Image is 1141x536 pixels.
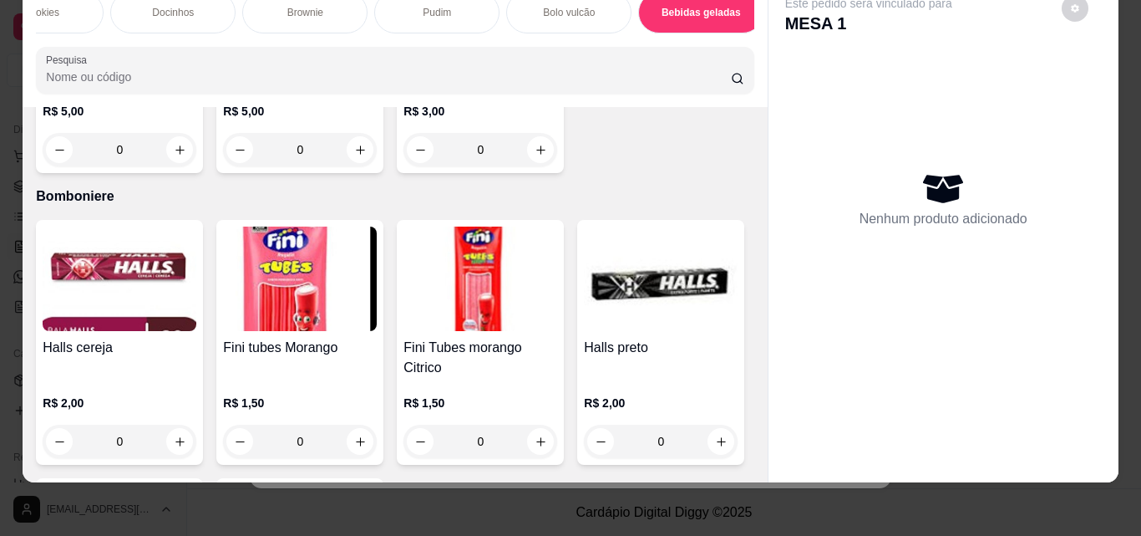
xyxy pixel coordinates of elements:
button: decrease-product-quantity [407,428,434,455]
p: MESA 1 [785,12,952,35]
img: product-image [43,227,196,331]
h4: Halls preto [584,338,738,358]
p: Bebidas geladas [662,6,741,19]
h4: Fini tubes Morango [223,338,377,358]
p: Bomboniere [36,186,753,207]
p: R$ 5,00 [223,103,377,120]
p: R$ 2,00 [43,395,196,411]
p: R$ 2,00 [584,395,738,411]
p: Pudim [423,6,451,19]
button: increase-product-quantity [527,136,554,163]
p: R$ 5,00 [43,103,196,120]
p: R$ 1,50 [403,395,557,411]
img: product-image [223,227,377,331]
button: decrease-product-quantity [46,136,73,163]
button: increase-product-quantity [707,428,734,455]
label: Pesquisa [46,53,93,67]
p: R$ 1,50 [223,395,377,411]
input: Pesquisa [46,69,731,85]
p: Nenhum produto adicionado [860,209,1027,229]
button: decrease-product-quantity [46,428,73,455]
p: Bolo vulcão [543,6,595,19]
img: product-image [403,227,557,331]
p: Brownie [287,6,323,19]
h4: Fini Tubes morango Citrico [403,338,557,378]
button: increase-product-quantity [527,428,554,455]
button: increase-product-quantity [166,136,193,163]
button: increase-product-quantity [347,136,373,163]
img: product-image [584,227,738,331]
button: decrease-product-quantity [226,136,253,163]
button: increase-product-quantity [347,428,373,455]
p: Docinhos [152,6,194,19]
button: decrease-product-quantity [407,136,434,163]
h4: Halls cereja [43,338,196,358]
p: R$ 3,00 [403,103,557,120]
button: decrease-product-quantity [226,428,253,455]
button: increase-product-quantity [166,428,193,455]
button: decrease-product-quantity [587,428,614,455]
p: Cookies [23,6,59,19]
